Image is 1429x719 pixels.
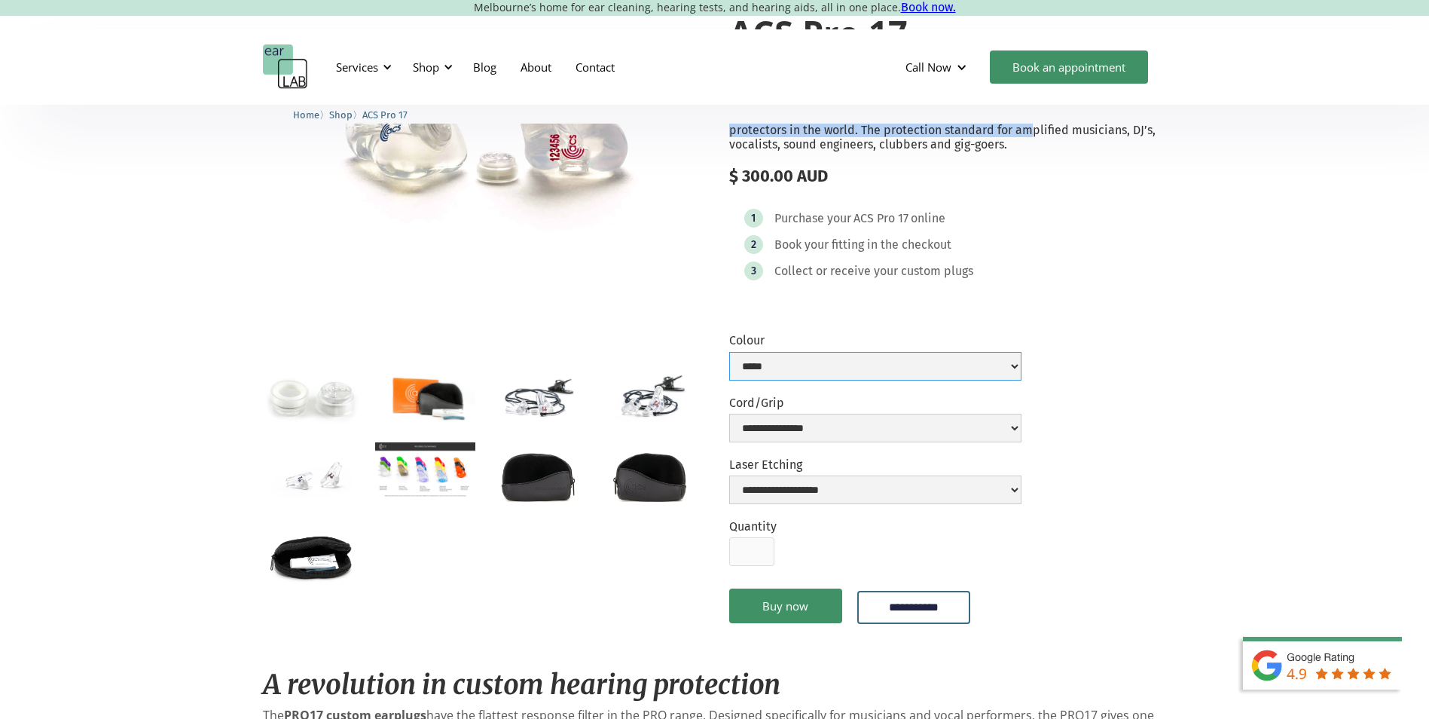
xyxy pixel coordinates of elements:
div: Services [336,60,378,75]
span: Shop [329,109,353,121]
div: Call Now [893,44,982,90]
a: open lightbox [263,442,363,509]
a: Book an appointment [990,50,1148,84]
a: open lightbox [487,442,588,509]
div: Collect or receive your custom plugs [774,264,973,279]
a: open lightbox [600,442,700,509]
label: Colour [729,333,1021,347]
label: Laser Etching [729,457,1021,472]
a: Buy now [729,589,842,623]
a: About [508,45,563,89]
a: Blog [461,45,508,89]
label: Cord/Grip [729,396,1021,410]
li: 〉 [329,107,362,123]
div: Book your fitting in the checkout [774,237,951,252]
a: open lightbox [487,363,588,430]
div: Call Now [905,60,951,75]
a: Shop [329,107,353,121]
li: 〉 [293,107,329,123]
a: open lightbox [375,442,475,499]
div: ACS Pro 17 [853,211,908,226]
em: A revolution in custom hearing protection [263,668,780,702]
a: open lightbox [263,363,363,430]
div: Purchase your [774,211,851,226]
a: Home [293,107,319,121]
span: Home [293,109,319,121]
a: Contact [563,45,627,89]
a: open lightbox [600,363,700,430]
a: ACS Pro 17 [362,107,408,121]
label: Quantity [729,519,777,534]
div: 2 [751,239,756,250]
a: home [263,44,308,90]
a: open lightbox [263,521,363,587]
div: Shop [413,60,439,75]
div: $ 300.00 AUD [729,167,1167,186]
div: 1 [751,213,756,224]
a: open lightbox [375,363,475,430]
div: Services [327,44,396,90]
div: 3 [751,265,756,277]
span: ACS Pro 17 [362,109,408,121]
div: online [911,211,945,226]
div: Shop [404,44,457,90]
